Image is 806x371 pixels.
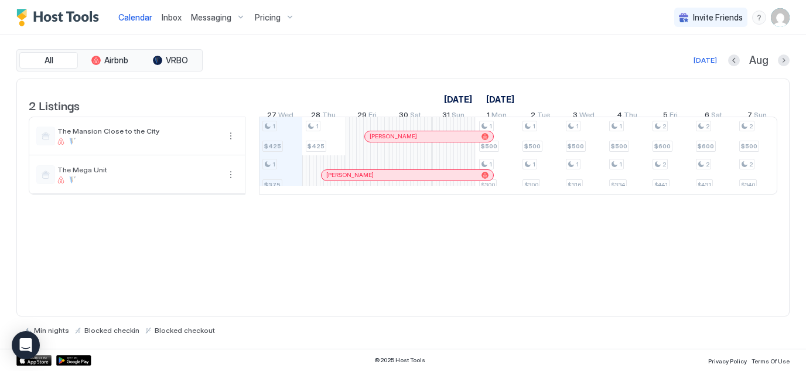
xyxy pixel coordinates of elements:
[660,108,681,125] a: September 5, 2025
[489,122,492,130] span: 1
[272,161,275,168] span: 1
[528,108,553,125] a: September 2, 2025
[749,161,753,168] span: 2
[752,11,766,25] div: menu
[442,110,450,122] span: 31
[570,108,597,125] a: September 3, 2025
[224,129,238,143] button: More options
[579,110,595,122] span: Wed
[264,142,281,150] span: $425
[749,54,769,67] span: Aug
[491,110,507,122] span: Mon
[617,110,622,122] span: 4
[693,12,743,23] span: Invite Friends
[322,110,336,122] span: Thu
[104,55,128,66] span: Airbnb
[441,91,475,108] a: August 12, 2025
[702,108,725,125] a: September 6, 2025
[162,12,182,22] span: Inbox
[708,354,747,366] a: Privacy Policy
[224,168,238,182] button: More options
[771,8,790,27] div: User profile
[45,55,53,66] span: All
[692,53,719,67] button: [DATE]
[316,122,319,130] span: 1
[662,122,666,130] span: 2
[162,11,182,23] a: Inbox
[16,355,52,366] div: App Store
[481,142,497,150] span: $500
[611,142,627,150] span: $500
[778,55,790,66] button: Next month
[537,110,550,122] span: Tue
[439,108,467,125] a: August 31, 2025
[489,161,492,168] span: 1
[619,161,622,168] span: 1
[34,326,69,335] span: Min nights
[191,12,231,23] span: Messaging
[326,171,374,179] span: [PERSON_NAME]
[728,55,740,66] button: Previous month
[272,122,275,130] span: 1
[16,9,104,26] a: Host Tools Logo
[57,165,219,174] span: The Mega Unit
[619,122,622,130] span: 1
[741,181,755,189] span: $340
[663,110,668,122] span: 5
[741,142,757,150] span: $500
[354,108,380,125] a: August 29, 2025
[706,122,709,130] span: 2
[694,55,717,66] div: [DATE]
[576,122,579,130] span: 1
[19,52,78,69] button: All
[368,110,377,122] span: Fri
[255,12,281,23] span: Pricing
[747,110,752,122] span: 7
[56,355,91,366] a: Google Play Store
[568,142,584,150] span: $500
[576,161,579,168] span: 1
[568,181,581,189] span: $316
[754,110,767,122] span: Sun
[118,11,152,23] a: Calendar
[662,161,666,168] span: 2
[155,326,215,335] span: Blocked checkout
[399,110,408,122] span: 30
[524,142,541,150] span: $500
[705,110,709,122] span: 6
[487,110,490,122] span: 1
[12,331,40,359] div: Open Intercom Messenger
[29,96,80,114] span: 2 Listings
[264,181,281,189] span: $375
[654,142,671,150] span: $600
[166,55,188,66] span: VRBO
[524,181,538,189] span: $300
[698,142,714,150] span: $600
[532,122,535,130] span: 1
[370,132,417,140] span: [PERSON_NAME]
[452,110,465,122] span: Sun
[531,110,535,122] span: 2
[670,110,678,122] span: Fri
[374,356,425,364] span: © 2025 Host Tools
[57,127,219,135] span: The Mansion Close to the City
[267,110,276,122] span: 27
[706,161,709,168] span: 2
[357,110,367,122] span: 29
[711,110,722,122] span: Sat
[654,181,668,189] span: $441
[752,358,790,365] span: Terms Of Use
[698,181,711,189] span: $431
[16,49,203,72] div: tab-group
[396,108,424,125] a: August 30, 2025
[483,91,517,108] a: September 1, 2025
[308,108,339,125] a: August 28, 2025
[573,110,578,122] span: 3
[278,110,293,122] span: Wed
[80,52,139,69] button: Airbnb
[84,326,139,335] span: Blocked checkin
[484,108,510,125] a: September 1, 2025
[624,110,637,122] span: Thu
